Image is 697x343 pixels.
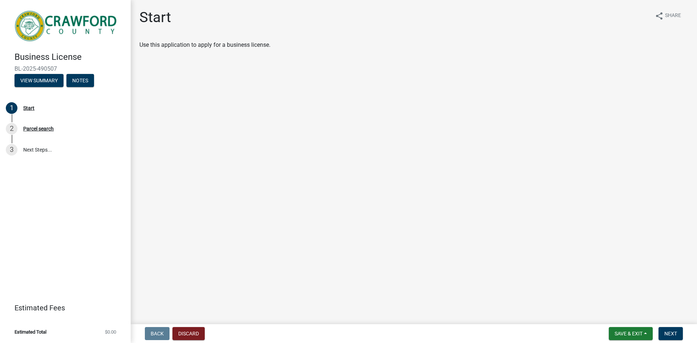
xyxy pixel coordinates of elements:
wm-modal-confirm: Summary [15,78,64,84]
button: Save & Exit [609,327,653,340]
div: 2 [6,123,17,135]
h1: Start [139,9,171,26]
div: 3 [6,144,17,156]
h4: Business License [15,52,125,62]
span: Share [665,12,681,20]
span: Back [151,331,164,336]
span: Save & Exit [615,331,643,336]
span: Next [664,331,677,336]
div: Use this application to apply for a business license. [139,41,688,49]
button: Notes [66,74,94,87]
wm-modal-confirm: Notes [66,78,94,84]
i: share [655,12,664,20]
button: View Summary [15,74,64,87]
div: Start [23,106,34,111]
button: Discard [172,327,205,340]
div: 1 [6,102,17,114]
a: Estimated Fees [6,301,119,315]
img: Crawford County, Georgia [15,8,119,44]
div: Parcel search [23,126,54,131]
button: shareShare [649,9,687,23]
span: Estimated Total [15,330,46,334]
button: Next [659,327,683,340]
button: Back [145,327,170,340]
span: $0.00 [105,330,116,334]
span: BL-2025-490507 [15,65,116,72]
